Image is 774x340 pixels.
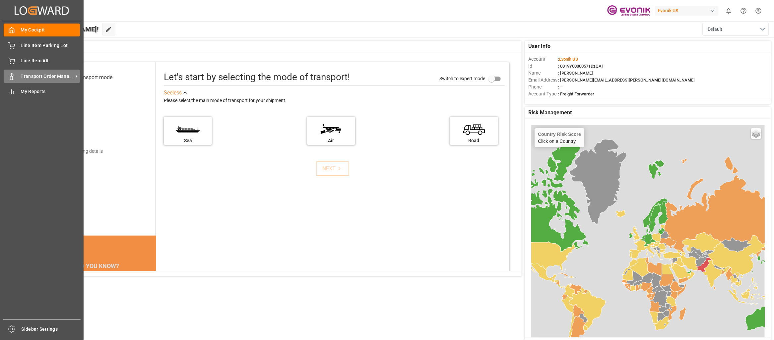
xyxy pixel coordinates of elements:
[559,57,578,62] span: Evonik US
[708,26,723,33] span: Default
[4,85,80,98] a: My Reports
[528,42,550,50] span: User Info
[751,128,761,139] a: Layers
[528,63,558,70] span: Id
[538,132,581,144] div: Click on a Country
[323,165,343,173] div: NEXT
[310,137,352,144] div: Air
[538,132,581,137] h4: Country Risk Score
[21,57,80,64] span: Line Item All
[558,71,593,76] span: : [PERSON_NAME]
[607,5,650,17] img: Evonik-brand-mark-Deep-Purple-RGB.jpeg_1700498283.jpeg
[164,70,350,84] div: Let's start by selecting the mode of transport!
[21,27,80,33] span: My Cockpit
[655,4,721,17] button: Evonik US
[558,91,594,96] span: : Freight Forwarder
[167,137,209,144] div: Sea
[4,24,80,36] a: My Cockpit
[440,76,485,81] span: Switch to expert mode
[62,148,103,155] div: Add shipping details
[38,259,156,273] div: DID YOU KNOW?
[21,88,80,95] span: My Reports
[558,85,563,89] span: : —
[164,89,182,97] div: See less
[316,161,349,176] button: NEXT
[4,39,80,52] a: Line Item Parking Lot
[22,326,81,333] span: Sidebar Settings
[528,56,558,63] span: Account
[4,54,80,67] a: Line Item All
[558,57,578,62] span: :
[736,3,751,18] button: Help Center
[28,23,99,35] span: Hello [PERSON_NAME]!
[528,84,558,90] span: Phone
[61,74,112,82] div: Select transport mode
[528,90,558,97] span: Account Type
[558,78,695,83] span: : [PERSON_NAME][EMAIL_ADDRESS][PERSON_NAME][DOMAIN_NAME]
[453,137,495,144] div: Road
[703,23,769,35] button: open menu
[528,70,558,77] span: Name
[721,3,736,18] button: show 0 new notifications
[21,42,80,49] span: Line Item Parking Lot
[528,109,572,117] span: Risk Management
[164,97,504,105] div: Please select the main mode of transport for your shipment.
[528,77,558,84] span: Email Address
[655,6,719,16] div: Evonik US
[558,64,603,69] span: : 0019Y0000057sDzQAI
[21,73,73,80] span: Transport Order Management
